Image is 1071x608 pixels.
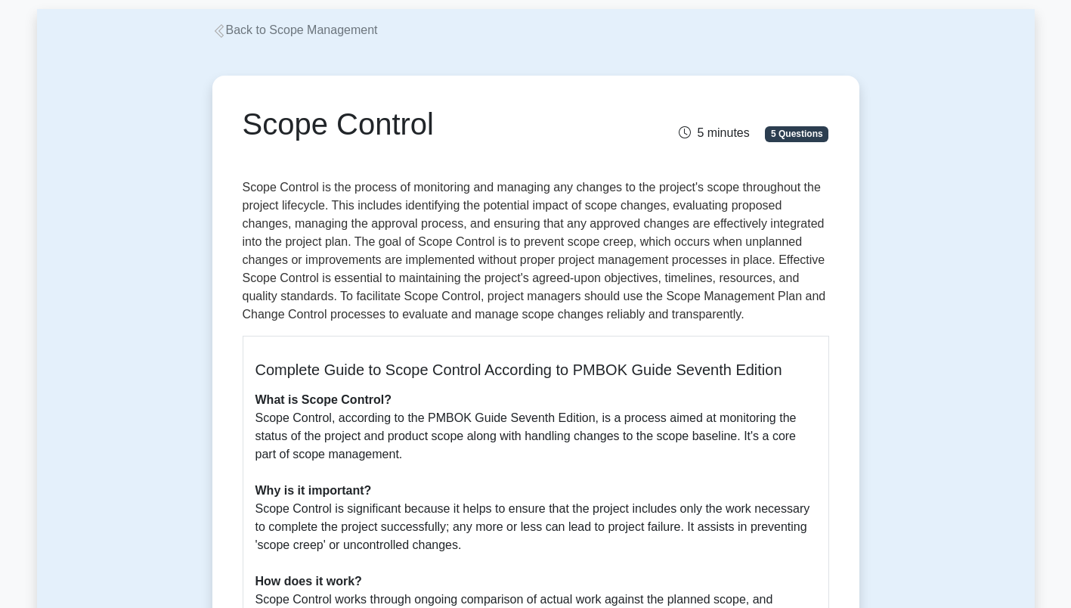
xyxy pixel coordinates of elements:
[243,178,829,324] p: Scope Control is the process of monitoring and managing any changes to the project's scope throug...
[212,23,378,36] a: Back to Scope Management
[765,126,828,141] span: 5 Questions
[255,484,372,497] b: Why is it important?
[255,361,816,379] h5: Complete Guide to Scope Control According to PMBOK Guide Seventh Edition
[679,126,749,139] span: 5 minutes
[255,575,362,588] b: How does it work?
[255,393,392,406] b: What is Scope Control?
[243,106,627,142] h1: Scope Control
